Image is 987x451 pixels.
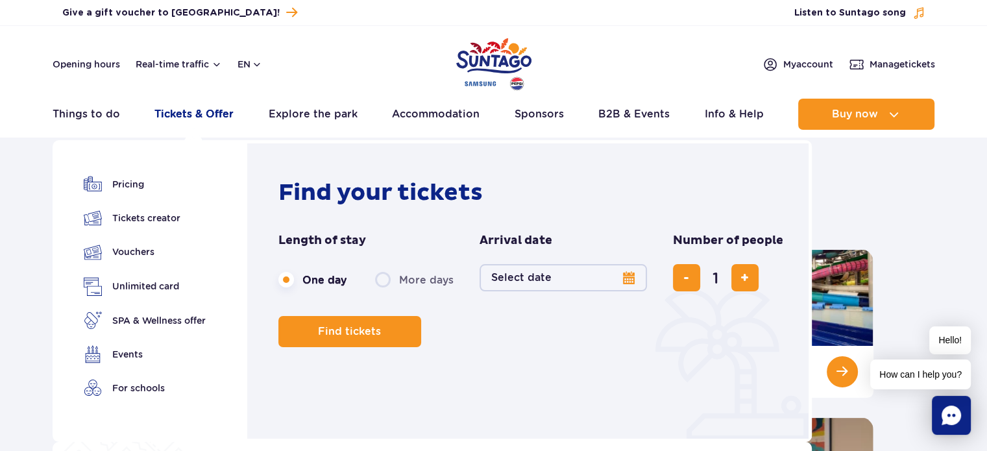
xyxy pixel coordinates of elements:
div: Chat [932,396,971,435]
a: Events [84,345,206,363]
a: Tickets & Offer [154,99,234,130]
a: Myaccount [762,56,833,72]
a: Info & Help [705,99,764,130]
a: Sponsors [515,99,564,130]
a: Give a gift voucher to [GEOGRAPHIC_DATA]! [62,4,297,21]
a: B2B & Events [598,99,670,130]
form: Planning your visit to Park of Poland [278,233,784,347]
button: Find tickets [278,316,421,347]
button: en [238,58,262,71]
a: Managetickets [849,56,935,72]
h2: Find your tickets [278,178,784,207]
span: My account [783,58,833,71]
a: Park of Poland [456,32,531,92]
a: Vouchers [84,243,206,262]
button: Select date [480,264,647,291]
a: Opening hours [53,58,120,71]
a: SPA & Wellness offer [84,311,206,330]
a: Pricing [84,175,206,193]
label: More days [375,266,454,293]
span: Buy now [832,108,878,120]
a: Things to do [53,99,120,130]
span: Listen to Suntago song [794,6,906,19]
span: Find tickets [318,326,381,337]
span: Number of people [673,233,783,249]
a: Accommodation [392,99,480,130]
button: Real-time traffic [136,59,222,69]
input: number of tickets [700,262,731,293]
button: remove ticket [673,264,700,291]
span: Give a gift voucher to [GEOGRAPHIC_DATA]! [62,6,280,19]
label: One day [278,266,347,293]
a: Tickets creator [84,209,206,227]
a: Explore the park [269,99,358,130]
span: Hello! [929,326,971,354]
span: Manage tickets [870,58,935,71]
span: How can I help you? [870,360,971,389]
button: Buy now [798,99,934,130]
a: For schools [84,379,206,397]
span: Arrival date [480,233,552,249]
button: add ticket [731,264,759,291]
span: Length of stay [278,233,366,249]
a: Unlimited card [84,277,206,296]
button: Listen to Suntago song [794,6,925,19]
